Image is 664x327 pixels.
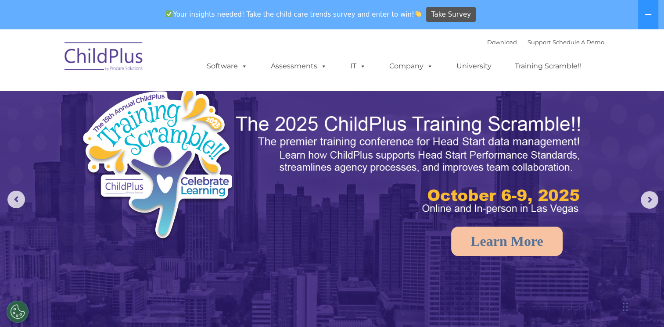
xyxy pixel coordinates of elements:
span: Phone number [122,94,159,100]
a: Company [380,57,442,75]
font: | [487,39,604,46]
button: Cookies Settings [7,301,29,323]
span: Your insights needed! Take the child care trends survey and enter to win! [162,6,425,23]
a: Support [528,39,551,46]
a: Take Survey [426,7,476,22]
a: Learn More [451,227,563,256]
a: Download [487,39,517,46]
a: IT [341,57,375,75]
a: Schedule A Demo [553,39,604,46]
span: Last name [122,58,149,64]
a: Training Scramble!! [506,57,590,75]
img: ✅ [166,11,172,17]
a: University [448,57,500,75]
img: 👏 [415,11,421,17]
div: Drag [623,294,628,320]
span: Take Survey [431,7,471,22]
img: ChildPlus by Procare Solutions [60,36,148,80]
iframe: Chat Widget [521,232,664,327]
a: Software [198,57,256,75]
a: Assessments [262,57,336,75]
